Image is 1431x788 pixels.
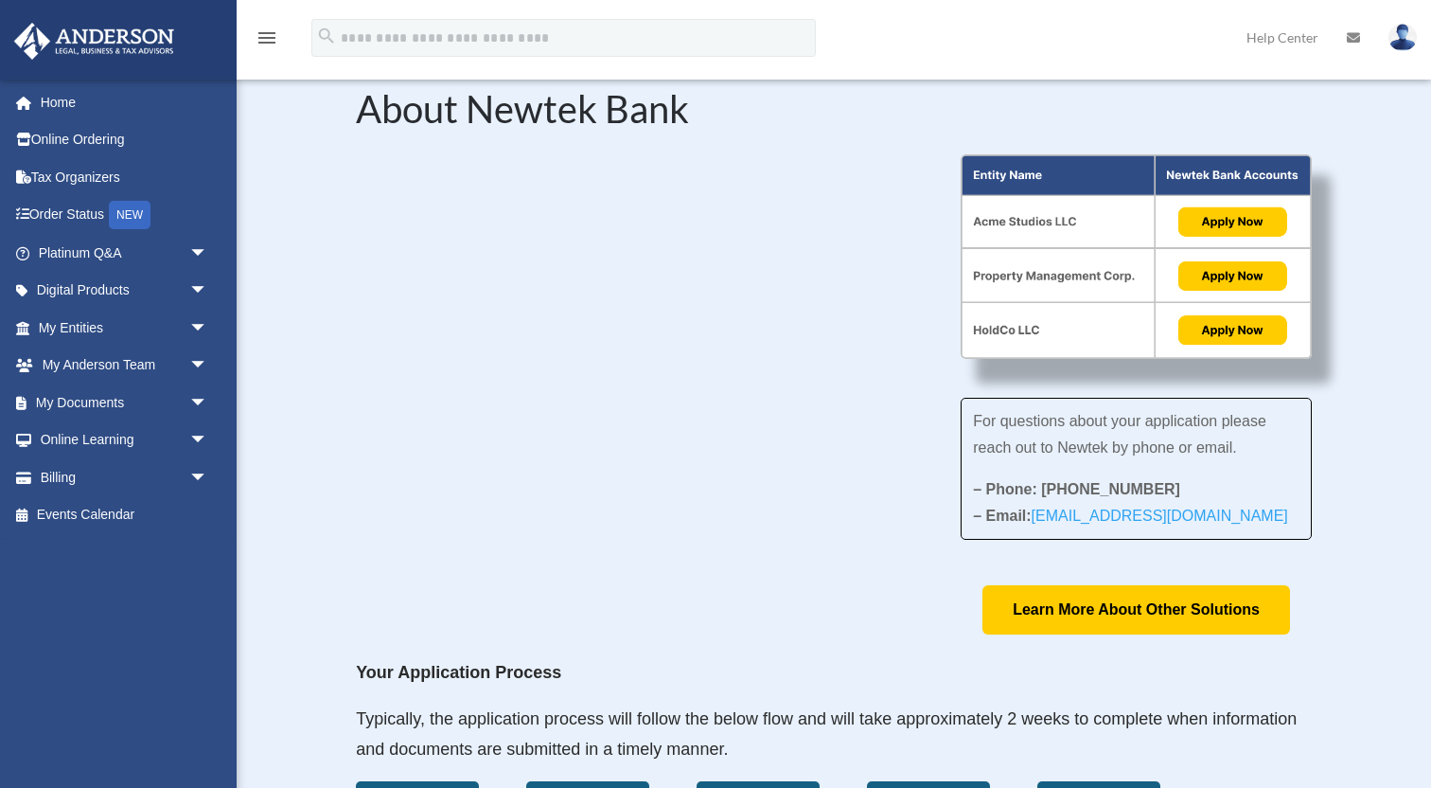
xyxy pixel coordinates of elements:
[356,154,909,465] iframe: NewtekOne and Newtek Bank's Partnership with Anderson Advisors
[356,709,1297,759] span: Typically, the application process will follow the below flow and will take approximately 2 weeks...
[9,23,180,60] img: Anderson Advisors Platinum Portal
[982,585,1290,634] a: Learn More About Other Solutions
[13,234,237,272] a: Platinum Q&Aarrow_drop_down
[356,90,1312,137] h2: About Newtek Bank
[189,272,227,311] span: arrow_drop_down
[13,347,237,385] a: My Anderson Teamarrow_drop_down
[973,481,1180,497] strong: – Phone: [PHONE_NUMBER]
[1388,24,1417,51] img: User Pic
[13,83,237,121] a: Home
[13,272,237,310] a: Digital Productsarrow_drop_down
[189,458,227,497] span: arrow_drop_down
[189,309,227,348] span: arrow_drop_down
[973,413,1266,456] span: For questions about your application please reach out to Newtek by phone or email.
[256,27,278,49] i: menu
[13,384,237,421] a: My Documentsarrow_drop_down
[189,384,227,422] span: arrow_drop_down
[973,508,1288,524] strong: – Email:
[13,196,237,235] a: Order StatusNEW
[256,33,278,49] a: menu
[189,421,227,460] span: arrow_drop_down
[1032,508,1288,533] a: [EMAIL_ADDRESS][DOMAIN_NAME]
[356,663,561,682] strong: Your Application Process
[13,158,237,196] a: Tax Organizers
[109,201,150,229] div: NEW
[189,347,227,385] span: arrow_drop_down
[13,121,237,159] a: Online Ordering
[13,309,237,347] a: My Entitiesarrow_drop_down
[316,26,337,46] i: search
[13,458,237,496] a: Billingarrow_drop_down
[13,421,237,459] a: Online Learningarrow_drop_down
[13,496,237,534] a: Events Calendar
[189,234,227,273] span: arrow_drop_down
[961,154,1312,359] img: About Partnership Graphic (3)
